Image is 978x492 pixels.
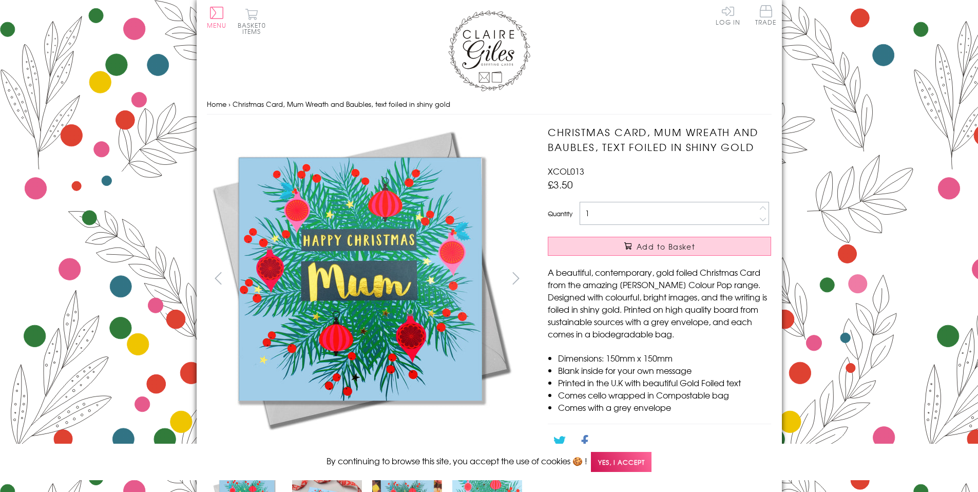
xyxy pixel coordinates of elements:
button: Basket0 items [238,8,266,34]
label: Quantity [548,209,572,218]
img: Claire Giles Greetings Cards [448,10,530,91]
a: Trade [755,5,777,27]
li: Comes with a grey envelope [558,401,771,413]
img: Christmas Card, Mum Wreath and Baubles, text foiled in shiny gold [527,125,835,433]
li: Dimensions: 150mm x 150mm [558,352,771,364]
span: Yes, I accept [591,452,651,472]
span: Add to Basket [637,241,695,252]
span: XCOL013 [548,165,584,177]
button: next [504,267,527,290]
li: Blank inside for your own message [558,364,771,376]
span: 0 items [242,21,266,36]
span: Christmas Card, Mum Wreath and Baubles, text foiled in shiny gold [233,99,450,109]
span: £3.50 [548,177,573,192]
span: Trade [755,5,777,25]
li: Comes cello wrapped in Compostable bag [558,389,771,401]
h1: Christmas Card, Mum Wreath and Baubles, text foiled in shiny gold [548,125,771,155]
button: Add to Basket [548,237,771,256]
img: Christmas Card, Mum Wreath and Baubles, text foiled in shiny gold [206,125,514,433]
p: A beautiful, contemporary, gold foiled Christmas Card from the amazing [PERSON_NAME] Colour Pop r... [548,266,771,340]
span: › [228,99,231,109]
nav: breadcrumbs [207,94,772,115]
a: Home [207,99,226,109]
button: prev [207,267,230,290]
a: Log In [716,5,740,25]
button: Menu [207,7,227,28]
li: Printed in the U.K with beautiful Gold Foiled text [558,376,771,389]
span: Menu [207,21,227,30]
